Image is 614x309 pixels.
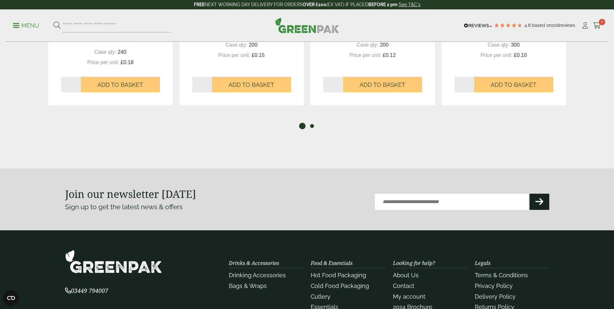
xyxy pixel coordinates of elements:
button: Add to Basket [81,77,160,92]
span: 4.8 [524,23,532,28]
bdi: 0.10 [514,52,527,58]
span: £ [514,52,517,58]
a: My account [393,293,425,300]
img: GreenPak Supplies [65,250,162,273]
span: Add to Basket [360,81,405,88]
img: REVIEWS.io [464,23,492,28]
button: Add to Basket [212,77,291,92]
span: reviews [559,23,575,28]
a: Contact [393,282,414,289]
button: 2 of 2 [309,123,315,129]
a: Menu [13,22,39,28]
button: Add to Basket [474,77,553,92]
span: Based on [532,23,552,28]
a: 0 [593,21,601,30]
strong: Join our newsletter [DATE] [65,187,196,201]
span: Case qty: [226,42,248,48]
span: £ [252,52,255,58]
a: Cold Food Packaging [311,282,369,289]
bdi: 0.15 [252,52,265,58]
span: 03449 794007 [65,287,108,294]
span: 300 [511,42,520,48]
i: Cart [593,22,601,29]
span: 200 [249,42,258,48]
span: Case qty: [357,42,379,48]
a: 03449 794007 [65,288,108,294]
button: Add to Basket [343,77,422,92]
span: 240 [118,49,127,55]
a: Cutlery [311,293,330,300]
span: Add to Basket [491,81,536,88]
span: Price per unit: [218,52,250,58]
bdi: 0.12 [383,52,396,58]
span: Price per unit: [349,52,381,58]
span: Price per unit: [87,60,119,65]
a: Terms & Conditions [475,272,528,279]
span: £ [121,60,124,65]
a: Drinking Accessories [229,272,286,279]
strong: BEFORE 2 pm [368,2,397,7]
img: GreenPak Supplies [275,17,339,33]
a: Hot Food Packaging [311,272,366,279]
i: My Account [581,22,589,29]
button: Open CMP widget [3,290,19,306]
p: Sign up to get the latest news & offers [65,202,283,212]
span: Price per unit: [480,52,512,58]
span: 200 [380,42,389,48]
a: Privacy Policy [475,282,513,289]
p: Menu [13,22,39,29]
span: £ [383,52,386,58]
a: Delivery Policy [475,293,516,300]
strong: OVER £100 [303,2,326,7]
span: 206 [552,23,559,28]
a: About Us [393,272,419,279]
div: 4.79 Stars [494,22,523,28]
button: 1 of 2 [299,123,306,129]
span: Add to Basket [97,81,143,88]
bdi: 0.18 [121,60,134,65]
span: Case qty: [95,49,117,55]
span: Case qty: [488,42,510,48]
a: Bags & Wraps [229,282,267,289]
strong: FREE [194,2,205,7]
span: Add to Basket [229,81,274,88]
span: 0 [599,19,605,25]
a: See T&C's [399,2,420,7]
